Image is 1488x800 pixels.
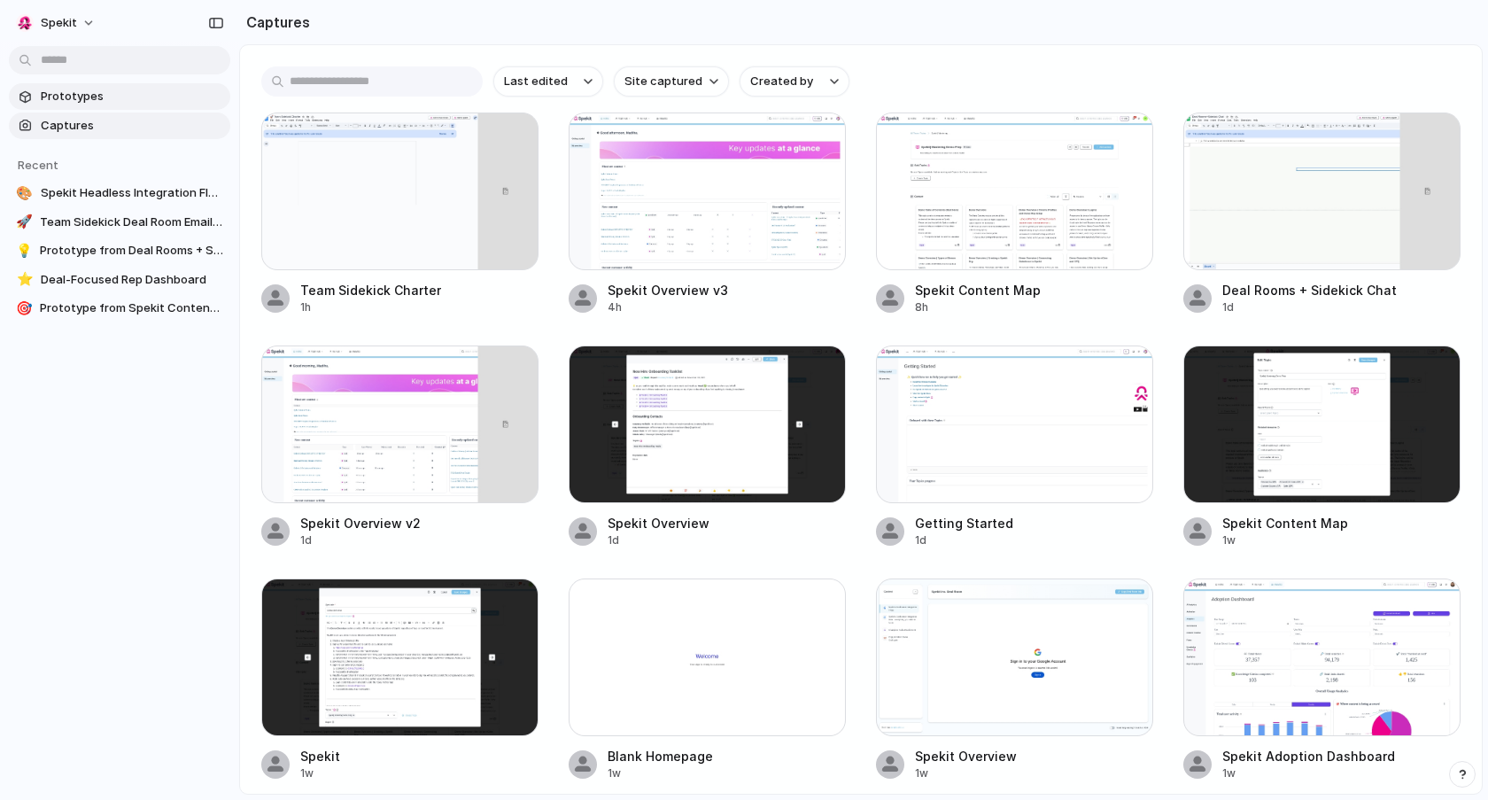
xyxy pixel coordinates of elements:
[608,514,709,532] div: Spekit Overview
[9,209,230,236] a: 🚀Team Sidekick Deal Room Email Draft
[300,765,340,781] div: 1w
[915,532,1013,548] div: 1d
[41,184,223,202] span: Spekit Headless Integration Flow
[16,271,34,289] div: ⭐
[1222,747,1395,765] div: Spekit Adoption Dashboard
[608,299,728,315] div: 4h
[493,66,603,97] button: Last edited
[1222,532,1348,548] div: 1w
[16,184,34,202] div: 🎨
[41,14,77,32] span: Spekit
[9,113,230,139] a: Captures
[41,88,223,105] span: Prototypes
[16,299,33,317] div: 🎯
[608,532,709,548] div: 1d
[915,747,1017,765] div: Spekit Overview
[9,9,105,37] button: Spekit
[41,117,223,135] span: Captures
[9,180,230,206] a: 🎨Spekit Headless Integration Flow
[9,267,230,293] a: ⭐Deal-Focused Rep Dashboard
[750,73,813,90] span: Created by
[41,271,223,289] span: Deal-Focused Rep Dashboard
[608,747,713,765] div: Blank Homepage
[740,66,849,97] button: Created by
[300,299,441,315] div: 1h
[9,295,230,322] a: 🎯Prototype from Spekit Content Map
[608,765,713,781] div: 1w
[1222,765,1395,781] div: 1w
[9,83,230,110] a: Prototypes
[9,237,230,264] a: 💡Prototype from Deal Rooms + Sidekick Chat
[300,532,421,548] div: 1d
[504,73,568,90] span: Last edited
[16,214,33,231] div: 🚀
[16,242,33,260] div: 💡
[1222,299,1397,315] div: 1d
[608,281,728,299] div: Spekit Overview v3
[300,747,340,765] div: Spekit
[40,214,223,231] span: Team Sidekick Deal Room Email Draft
[300,514,421,532] div: Spekit Overview v2
[300,281,441,299] div: Team Sidekick Charter
[239,12,310,33] h2: Captures
[40,299,223,317] span: Prototype from Spekit Content Map
[915,299,1041,315] div: 8h
[1222,281,1397,299] div: Deal Rooms + Sidekick Chat
[915,281,1041,299] div: Spekit Content Map
[18,158,58,172] span: Recent
[915,514,1013,532] div: Getting Started
[40,242,223,260] span: Prototype from Deal Rooms + Sidekick Chat
[624,73,702,90] span: Site captured
[1222,514,1348,532] div: Spekit Content Map
[915,765,1017,781] div: 1w
[614,66,729,97] button: Site captured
